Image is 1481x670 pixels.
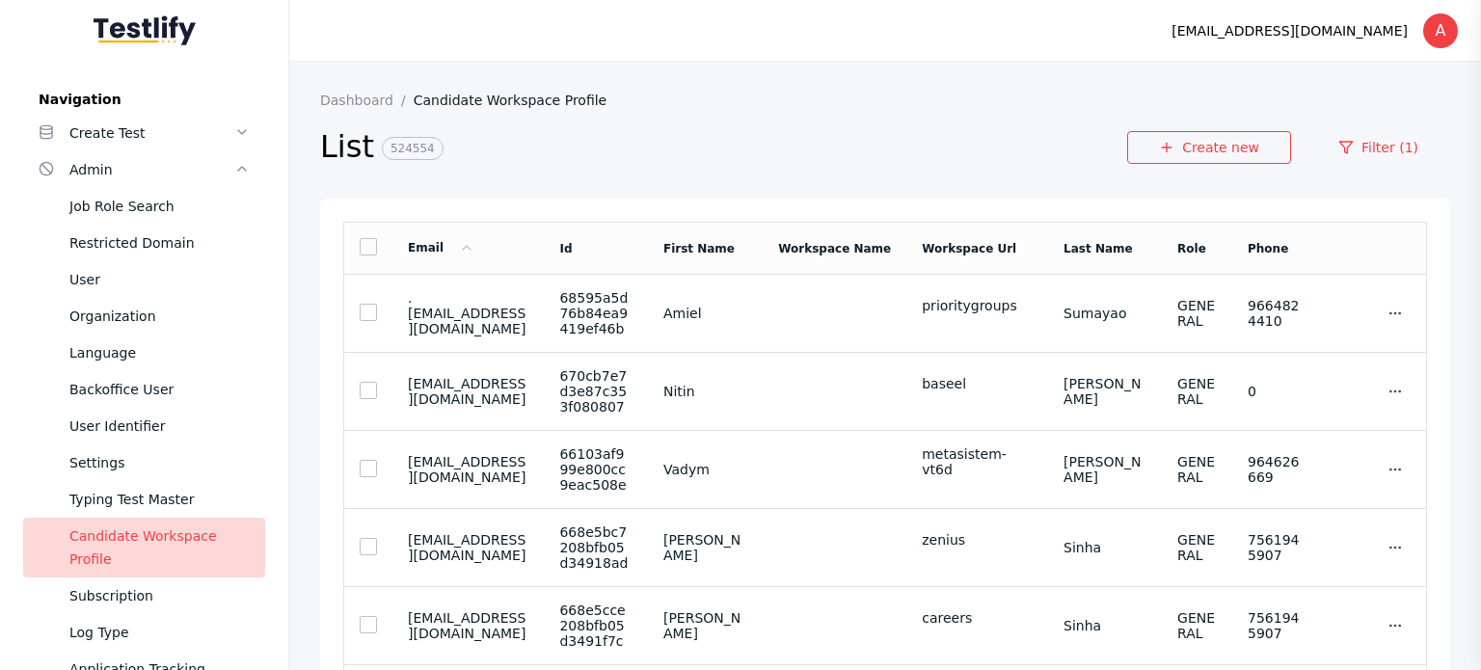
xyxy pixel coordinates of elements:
div: Create Test [69,121,234,145]
a: Typing Test Master [23,481,265,518]
div: Admin [69,158,234,181]
a: Candidate Workspace Profile [23,518,265,577]
div: Organization [69,305,250,328]
h2: List [320,127,1127,168]
div: baseel [922,376,1033,391]
section: [EMAIL_ADDRESS][DOMAIN_NAME] [408,610,528,641]
div: User [69,268,250,291]
section: [PERSON_NAME] [663,532,747,563]
section: [PERSON_NAME] [663,610,747,641]
section: 9664824410 [1248,298,1303,329]
div: Backoffice User [69,378,250,401]
section: 964626669 [1248,454,1303,485]
a: Job Role Search [23,188,265,225]
img: Testlify - Backoffice [94,15,196,45]
a: User Identifier [23,408,265,444]
section: 7561945907 [1248,532,1303,563]
a: Email [408,241,474,255]
section: [PERSON_NAME] [1064,454,1146,485]
div: Restricted Domain [69,231,250,255]
a: Restricted Domain [23,225,265,261]
section: [EMAIL_ADDRESS][DOMAIN_NAME] [408,376,528,407]
section: GENERAL [1177,376,1217,407]
a: User [23,261,265,298]
div: Language [69,341,250,364]
div: prioritygroups [922,298,1033,313]
section: 7561945907 [1248,610,1303,641]
section: 68595a5d76b84ea9419ef46b [559,290,632,336]
div: User Identifier [69,415,250,438]
label: Navigation [23,92,265,107]
div: Subscription [69,584,250,607]
section: GENERAL [1177,610,1217,641]
span: 524554 [382,137,444,160]
a: Filter (1) [1306,131,1450,164]
section: 668e5bc7208bfb05d34918ad [559,524,632,571]
section: 668e5cce208bfb05d3491f7c [559,603,632,649]
a: Last Name [1064,242,1133,255]
section: [EMAIL_ADDRESS][DOMAIN_NAME] [408,454,528,485]
section: GENERAL [1177,532,1217,563]
a: Candidate Workspace Profile [414,93,623,108]
a: Organization [23,298,265,335]
div: metasistem-vt6d [922,446,1033,477]
a: Dashboard [320,93,414,108]
a: Settings [23,444,265,481]
div: Typing Test Master [69,488,250,511]
section: 0 [1248,384,1303,399]
section: Vadym [663,462,747,477]
a: First Name [663,242,735,255]
section: Amiel [663,306,747,321]
a: Log Type [23,614,265,651]
div: [EMAIL_ADDRESS][DOMAIN_NAME] [1171,19,1408,42]
div: Job Role Search [69,195,250,218]
a: Role [1177,242,1206,255]
section: Sinha [1064,618,1146,633]
div: Candidate Workspace Profile [69,524,250,571]
div: zenius [922,532,1033,548]
section: Nitin [663,384,747,399]
section: Sumayao [1064,306,1146,321]
div: Settings [69,451,250,474]
a: Create new [1127,131,1291,164]
div: Log Type [69,621,250,644]
section: GENERAL [1177,454,1217,485]
td: Workspace Url [906,223,1048,275]
a: Language [23,335,265,371]
div: A [1423,13,1458,48]
section: [EMAIL_ADDRESS][DOMAIN_NAME] [408,532,528,563]
a: Backoffice User [23,371,265,408]
a: Phone [1248,242,1288,255]
div: careers [922,610,1033,626]
a: Subscription [23,577,265,614]
section: Sinha [1064,540,1146,555]
section: .[EMAIL_ADDRESS][DOMAIN_NAME] [408,290,528,336]
section: 670cb7e7d3e87c353f080807 [559,368,632,415]
a: Id [559,242,572,255]
section: 66103af999e800cc9eac508e [559,446,632,493]
section: [PERSON_NAME] [1064,376,1146,407]
section: GENERAL [1177,298,1217,329]
td: Workspace Name [763,223,906,275]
